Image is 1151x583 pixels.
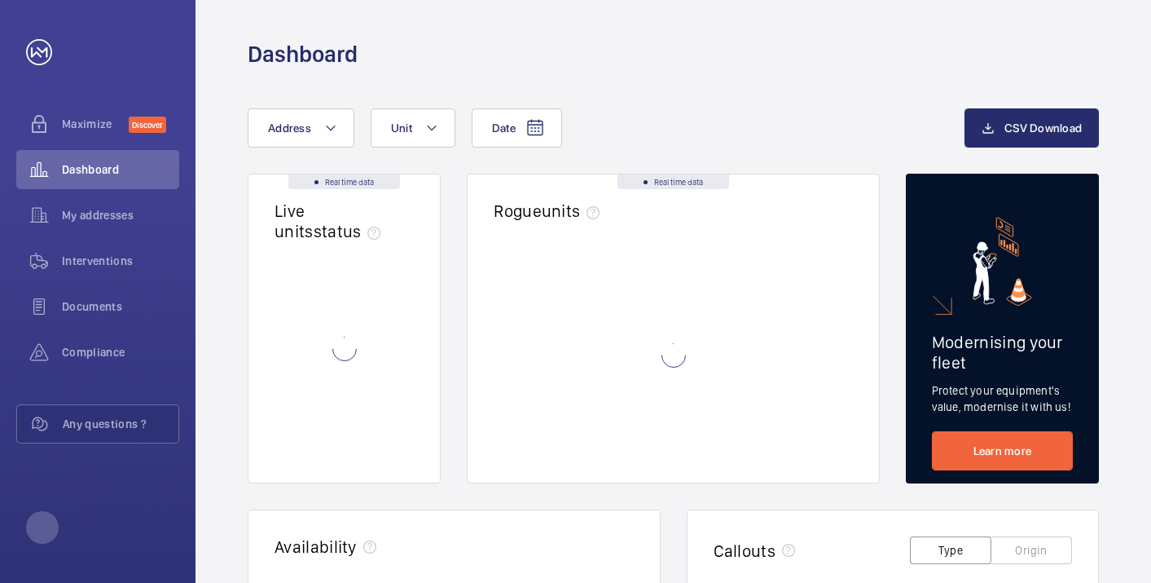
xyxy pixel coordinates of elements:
[275,537,357,557] h2: Availability
[991,537,1072,564] button: Origin
[288,174,400,189] div: Real time data
[492,121,516,135] span: Date
[964,108,1099,148] button: CSV Download
[248,108,354,148] button: Address
[248,39,358,69] h1: Dashboard
[275,201,387,241] h2: Live units
[932,431,1073,470] a: Learn more
[391,121,412,135] span: Unit
[472,108,562,148] button: Date
[62,161,179,178] span: Dashboard
[62,298,179,315] span: Documents
[63,416,178,432] span: Any questions ?
[268,121,311,135] span: Address
[1004,121,1082,135] span: CSV Download
[494,201,606,221] h2: Rogue
[62,253,179,269] span: Interventions
[932,382,1073,415] p: Protect your equipment's value, modernise it with us!
[910,537,991,564] button: Type
[714,541,776,561] h2: Callouts
[314,221,388,241] span: status
[62,207,179,223] span: My addresses
[129,117,166,133] span: Discover
[371,108,455,148] button: Unit
[617,174,729,189] div: Real time data
[62,344,179,360] span: Compliance
[973,217,1032,306] img: marketing-card.svg
[542,201,607,221] span: units
[932,332,1073,373] h2: Modernising your fleet
[62,116,129,132] span: Maximize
